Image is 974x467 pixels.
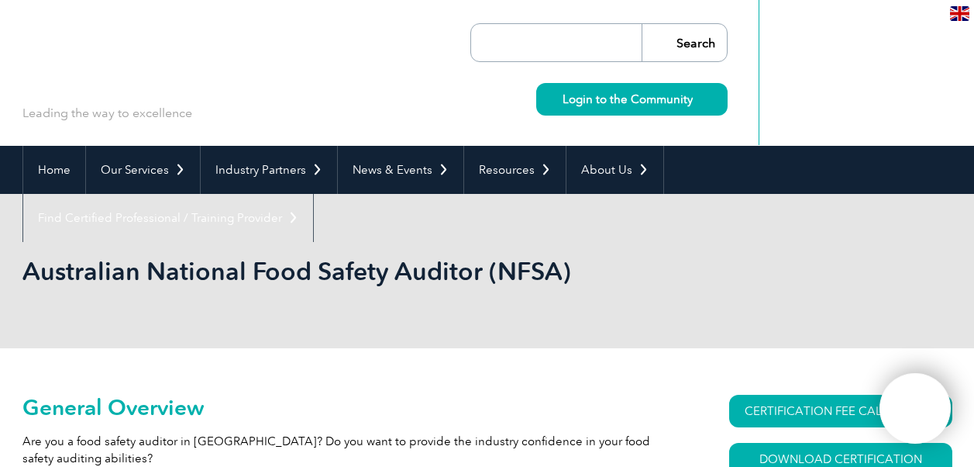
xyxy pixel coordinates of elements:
img: en [950,6,969,21]
h1: Australian National Food Safety Auditor (NFSA) [22,256,618,286]
h2: General Overview [22,395,673,420]
a: Resources [464,146,566,194]
a: Home [23,146,85,194]
a: Industry Partners [201,146,337,194]
a: Our Services [86,146,200,194]
a: About Us [566,146,663,194]
p: Leading the way to excellence [22,105,192,122]
img: svg+xml;nitro-empty-id=MTMxMjoxMTY=-1;base64,PHN2ZyB2aWV3Qm94PSIwIDAgNDAwIDQwMCIgd2lkdGg9IjQwMCIg... [896,389,934,428]
a: News & Events [338,146,463,194]
p: Are you a food safety auditor in [GEOGRAPHIC_DATA]? Do you want to provide the industry confidenc... [22,433,673,467]
img: svg+xml;nitro-empty-id=MzU0OjIyMw==-1;base64,PHN2ZyB2aWV3Qm94PSIwIDAgMTEgMTEiIHdpZHRoPSIxMSIgaGVp... [693,95,701,103]
input: Search [642,24,727,61]
a: Login to the Community [536,83,728,116]
a: CERTIFICATION FEE CALCULATOR [729,395,952,427]
a: Find Certified Professional / Training Provider [23,194,313,242]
